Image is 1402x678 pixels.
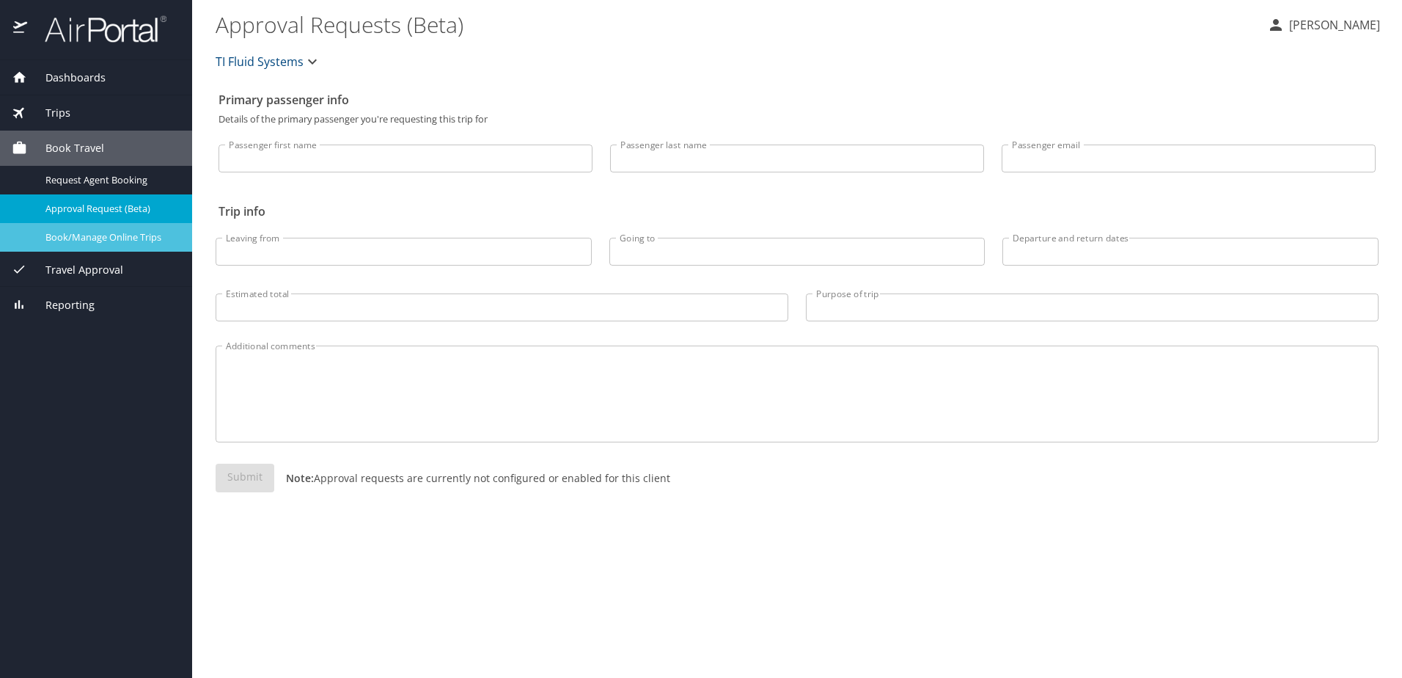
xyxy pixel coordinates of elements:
[27,105,70,121] span: Trips
[29,15,166,43] img: airportal-logo.png
[27,297,95,313] span: Reporting
[45,202,175,216] span: Approval Request (Beta)
[1261,12,1386,38] button: [PERSON_NAME]
[219,114,1376,124] p: Details of the primary passenger you're requesting this trip for
[1285,16,1380,34] p: [PERSON_NAME]
[13,15,29,43] img: icon-airportal.png
[210,47,327,76] button: TI Fluid Systems
[27,262,123,278] span: Travel Approval
[219,88,1376,112] h2: Primary passenger info
[216,1,1255,47] h1: Approval Requests (Beta)
[216,51,304,72] span: TI Fluid Systems
[27,70,106,86] span: Dashboards
[45,173,175,187] span: Request Agent Booking
[274,470,670,486] p: Approval requests are currently not configured or enabled for this client
[45,230,175,244] span: Book/Manage Online Trips
[219,200,1376,223] h2: Trip info
[286,471,314,485] strong: Note:
[27,140,104,156] span: Book Travel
